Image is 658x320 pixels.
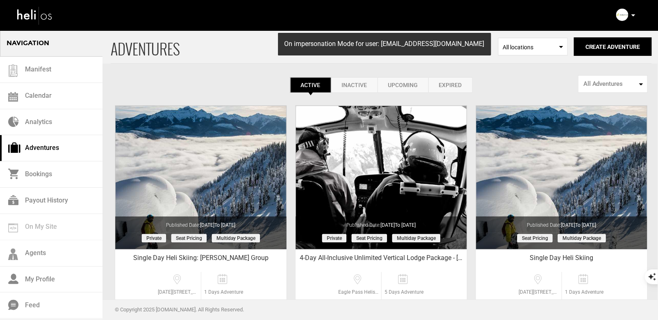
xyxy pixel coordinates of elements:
[558,234,606,242] span: Multiday package
[428,77,473,93] a: Expired
[576,222,597,228] span: to [DATE]
[322,234,346,242] span: Private
[578,75,648,93] button: All Adventures
[476,216,647,229] div: Published Date:
[156,289,201,296] span: [DATE][STREET_ADDRESS]
[498,38,568,55] span: Select box activate
[336,289,381,296] span: Eagle Pass Heliski Day [GEOGRAPHIC_DATA], [GEOGRAPHIC_DATA], [GEOGRAPHIC_DATA], [GEOGRAPHIC_DATA]...
[378,77,428,93] a: Upcoming
[517,234,553,242] span: Seat Pricing
[382,289,426,296] span: 5 Days Adventure
[200,222,236,228] span: [DATE]
[381,222,416,228] span: [DATE]
[296,253,467,266] div: 4-Day All-Inclusive Unlimited Vertical Lodge Package - [GEOGRAPHIC_DATA]'s Trip
[215,222,236,228] span: to [DATE]
[395,222,416,228] span: to [DATE]
[561,222,597,228] span: [DATE]
[517,289,562,296] span: [DATE][STREET_ADDRESS]
[574,37,652,56] button: Create Adventure
[115,216,287,229] div: Published Date:
[503,43,563,51] span: All locations
[115,253,287,266] div: Single Day Heli Skiing: [PERSON_NAME] Group
[16,5,53,26] img: heli-logo
[392,234,440,242] span: Multiday package
[8,249,18,260] img: agents-icon.svg
[7,64,19,77] img: guest-list.svg
[111,30,498,63] span: ADVENTURES
[8,92,18,102] img: calendar.svg
[290,77,331,93] a: Active
[296,216,467,229] div: Published Date:
[8,223,18,233] img: on_my_site.svg
[476,253,647,266] div: Single Day Heli Skiing
[616,9,628,21] img: bce35a57f002339d0472b514330e267c.png
[142,234,166,242] span: Private
[201,289,246,296] span: 1 Days Adventure
[278,33,491,55] div: On impersonation Mode for user: [EMAIL_ADDRESS][DOMAIN_NAME]
[583,80,637,88] span: All Adventures
[562,289,607,296] span: 1 Days Adventure
[171,234,207,242] span: Seat Pricing
[352,234,387,242] span: Seat Pricing
[331,77,378,93] a: Inactive
[212,234,260,242] span: Multiday package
